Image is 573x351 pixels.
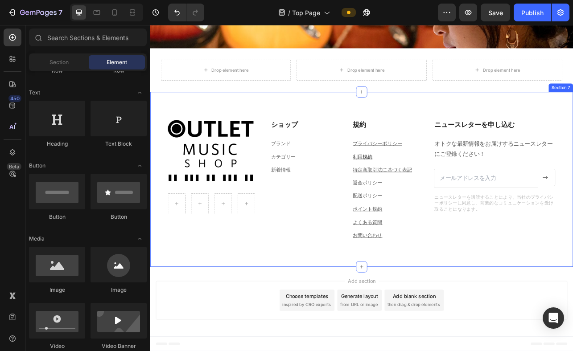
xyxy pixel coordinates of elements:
div: 450 [8,95,21,102]
div: Open Intercom Messenger [543,307,564,329]
h2: 規約 [256,120,345,133]
span: Button [29,162,45,170]
div: Add blank section [307,339,361,348]
span: Toggle open [132,86,147,100]
div: Choose templates [172,339,226,348]
div: Button [91,213,147,221]
div: Drop element here [421,53,468,61]
span: Section [49,58,69,66]
div: Heading [29,140,85,148]
p: 7 [58,7,62,18]
div: Section 7 [506,75,533,83]
h2: ショップ [152,120,241,133]
span: Media [29,235,45,243]
div: Text Block [91,140,147,148]
span: Save [488,9,503,16]
span: Element [107,58,127,66]
div: Publish [521,8,544,17]
p: 新着情報 [153,178,240,189]
div: Video Banner [91,342,147,350]
div: Button [29,213,85,221]
a: お問い合わせ [256,262,294,269]
input: メールアドレスを入力 [359,182,491,206]
span: Top Page [292,8,320,17]
p: 返金ポリシー [256,194,344,205]
span: Text [29,89,40,97]
div: Beta [7,163,21,170]
span: / [288,8,290,17]
a: 特定商取引法に基づく表記 [256,180,331,187]
button: 7 [4,4,66,21]
span: Toggle open [132,159,147,173]
div: Undo/Redo [168,4,204,21]
span: Toggle open [132,232,147,246]
p: ニュースレターを購読することにより、当社のプライバシーポリシーに同意し、商業的なコミュニケーションを受け取ることになります。 [360,214,512,237]
div: Image [91,286,147,294]
button: Publish [514,4,551,21]
p: 配送ポリシー [256,211,344,222]
a: よくある質問 [256,246,294,253]
p: カテゴリー [153,161,240,172]
iframe: Design area [150,25,573,351]
div: Generate layout [242,339,289,348]
h2: ニュースレターを申し込む [359,120,513,133]
div: Video [29,342,85,350]
input: Search Sections & Elements [29,29,147,46]
button: Save [481,4,510,21]
span: Add section [247,319,289,328]
div: Image [29,286,85,294]
a: プライバシーポリシー [256,146,319,153]
p: オトクな最新情報をお届けするニュースレターにご登録ください！ [360,144,512,170]
div: Drop element here [249,53,297,61]
a: 利用規約 [256,163,281,170]
a: ブランド [153,146,178,153]
img: gempages_569283610310345760-f7be55a5-90c0-4a30-b61b-7d031ed495db.png [22,120,131,197]
a: ポイント規約 [256,229,294,236]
